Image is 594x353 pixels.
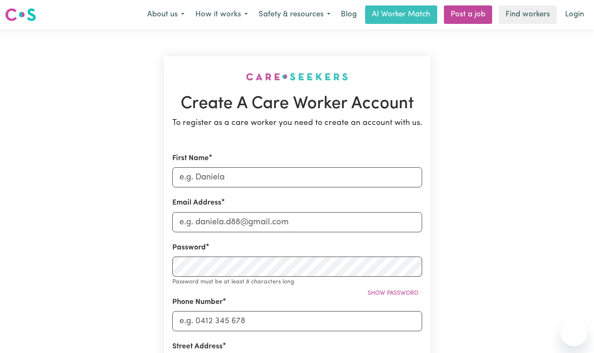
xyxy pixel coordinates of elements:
button: Safety & resources [253,6,336,23]
a: Login [560,5,589,24]
iframe: Button to launch messaging window [560,319,587,346]
button: How it works [190,6,253,23]
small: Password must be at least 8 characters long [172,279,294,285]
button: Show password [364,287,422,300]
label: Phone Number [172,297,223,308]
label: Email Address [172,197,221,208]
a: Blog [336,5,362,24]
a: Find workers [499,5,557,24]
label: Password [172,242,206,253]
button: About us [142,6,190,23]
input: e.g. 0412 345 678 [172,311,422,331]
p: To register as a care worker you need to create an account with us. [172,117,422,130]
input: e.g. Daniela [172,167,422,187]
a: Careseekers logo [5,5,36,24]
h1: Create A Care Worker Account [172,94,422,114]
label: First Name [172,153,209,164]
label: Street Address [172,341,223,352]
span: Show password [368,290,418,296]
input: e.g. daniela.d88@gmail.com [172,212,422,232]
img: Careseekers logo [5,7,36,22]
a: Post a job [444,5,492,24]
a: AI Worker Match [365,5,437,24]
